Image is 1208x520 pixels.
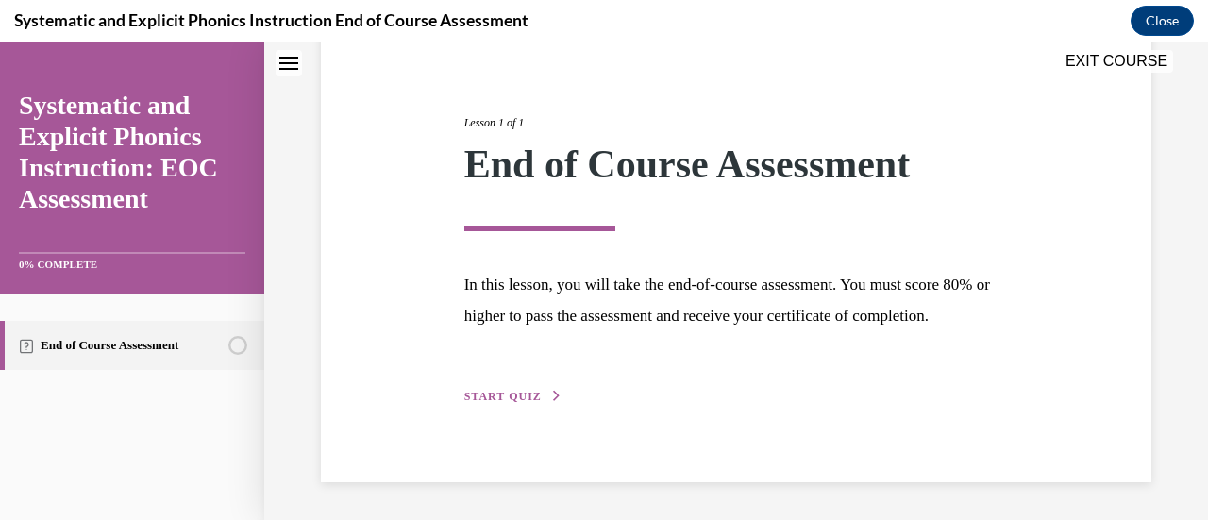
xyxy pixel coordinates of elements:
span: START QUIZ [464,347,542,361]
svg: Unstarted [228,294,247,312]
button: Close [1131,6,1194,36]
h4: Systematic and Explicit Phonics Instruction End of Course Assessment [14,8,528,32]
a: Systematic and Explicit Phonics Instruction: EOC Assessment [19,47,245,172]
button: EXIT COURSE [1060,8,1173,30]
div: Lesson 1 of 1 [464,71,1009,91]
div: 0% COMPLETE [19,216,245,228]
button: START QUIZ [464,345,562,362]
button: Close navigation menu [276,8,302,34]
p: In this lesson, you will take the end-of-course assessment. You must score 80% or higher to pass ... [464,226,1009,289]
div: End of Course Assessment [464,102,1009,142]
